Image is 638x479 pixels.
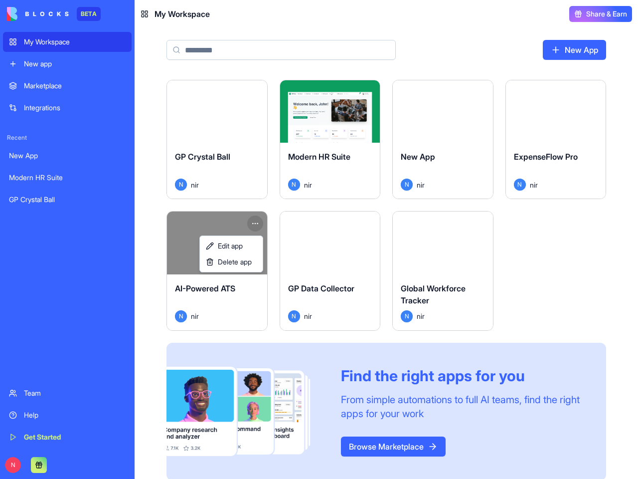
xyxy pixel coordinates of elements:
[175,310,187,322] span: N
[191,311,199,321] span: nir
[175,283,235,293] span: AI-Powered ATS
[401,179,413,191] span: N
[191,180,199,190] span: nir
[514,179,526,191] span: N
[24,388,126,398] div: Team
[9,151,126,161] div: New App
[417,311,425,321] span: nir
[3,134,132,142] span: Recent
[7,7,69,21] img: logo
[401,152,435,162] span: New App
[530,180,538,190] span: nir
[24,410,126,420] div: Help
[9,195,126,205] div: GP Crystal Ball
[304,311,312,321] span: nir
[341,437,446,457] a: Browse Marketplace
[9,173,126,183] div: Modern HR Suite
[401,310,413,322] span: N
[288,179,300,191] span: N
[175,179,187,191] span: N
[155,8,210,20] span: My Workspace
[24,37,126,47] div: My Workspace
[24,81,126,91] div: Marketplace
[175,152,230,162] span: GP Crystal Ball
[288,152,350,162] span: Modern HR Suite
[218,257,252,267] span: Delete app
[514,152,578,162] span: ExpenseFlow Pro
[304,180,312,190] span: nir
[5,457,21,473] span: N
[341,367,582,385] div: Find the right apps for you
[401,283,466,305] span: Global Workforce Tracker
[543,40,606,60] a: New App
[77,7,101,21] div: BETA
[218,241,243,251] span: Edit app
[341,393,582,421] div: From simple automations to full AI teams, find the right apps for your work
[166,367,325,456] img: Frame_181_egmpey.png
[288,283,354,293] span: GP Data Collector
[586,9,627,19] span: Share & Earn
[24,103,126,113] div: Integrations
[417,180,425,190] span: nir
[24,59,126,69] div: New app
[24,432,126,442] div: Get Started
[288,310,300,322] span: N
